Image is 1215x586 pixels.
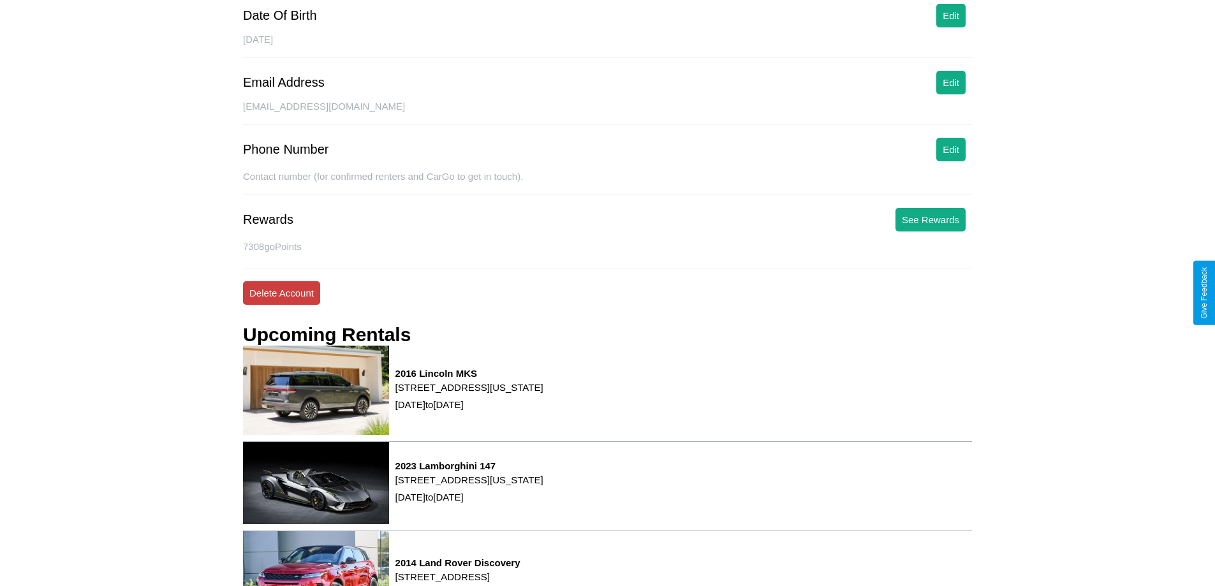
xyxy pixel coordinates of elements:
[395,379,543,396] p: [STREET_ADDRESS][US_STATE]
[395,460,543,471] h3: 2023 Lamborghini 147
[243,212,293,227] div: Rewards
[395,471,543,488] p: [STREET_ADDRESS][US_STATE]
[243,346,389,435] img: rental
[395,396,543,413] p: [DATE] to [DATE]
[936,4,966,27] button: Edit
[243,324,411,346] h3: Upcoming Rentals
[936,138,966,161] button: Edit
[243,75,325,90] div: Email Address
[1200,267,1209,319] div: Give Feedback
[243,34,972,58] div: [DATE]
[395,557,520,568] h3: 2014 Land Rover Discovery
[243,281,320,305] button: Delete Account
[895,208,966,231] button: See Rewards
[243,101,972,125] div: [EMAIL_ADDRESS][DOMAIN_NAME]
[395,488,543,506] p: [DATE] to [DATE]
[243,442,389,524] img: rental
[243,8,317,23] div: Date Of Birth
[395,368,543,379] h3: 2016 Lincoln MKS
[243,142,329,157] div: Phone Number
[395,568,520,585] p: [STREET_ADDRESS]
[243,171,972,195] div: Contact number (for confirmed renters and CarGo to get in touch).
[936,71,966,94] button: Edit
[243,238,972,255] p: 7308 goPoints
